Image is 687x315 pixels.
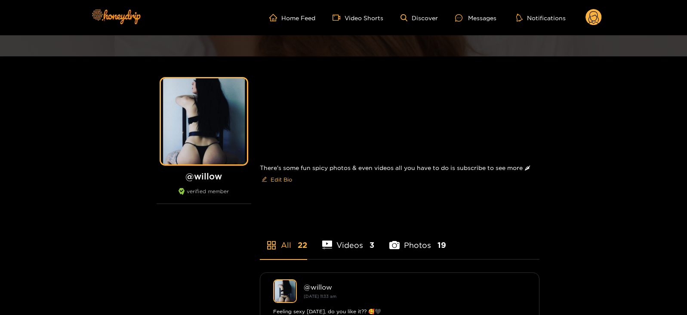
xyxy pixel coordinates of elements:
li: All [260,220,307,259]
div: There's some fun spicy photos & even videos all you have to do is subscribe to see more 🌶 [260,156,539,193]
div: Messages [455,13,496,23]
button: Notifications [514,13,568,22]
span: video-camera [333,14,345,22]
button: editEdit Bio [260,173,294,186]
span: Edit Bio [271,175,292,184]
span: 19 [437,240,446,250]
a: Discover [400,14,438,22]
div: @ willow [304,283,526,291]
span: 22 [298,240,307,250]
div: verified member [157,188,251,204]
span: edit [262,176,267,183]
li: Photos [389,220,446,259]
h1: @ willow [157,171,251,182]
a: Video Shorts [333,14,383,22]
span: appstore [266,240,277,250]
img: willow [273,279,297,303]
span: home [269,14,281,22]
small: [DATE] 11:33 am [304,294,336,299]
a: Home Feed [269,14,315,22]
span: 3 [370,240,374,250]
li: Videos [322,220,375,259]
